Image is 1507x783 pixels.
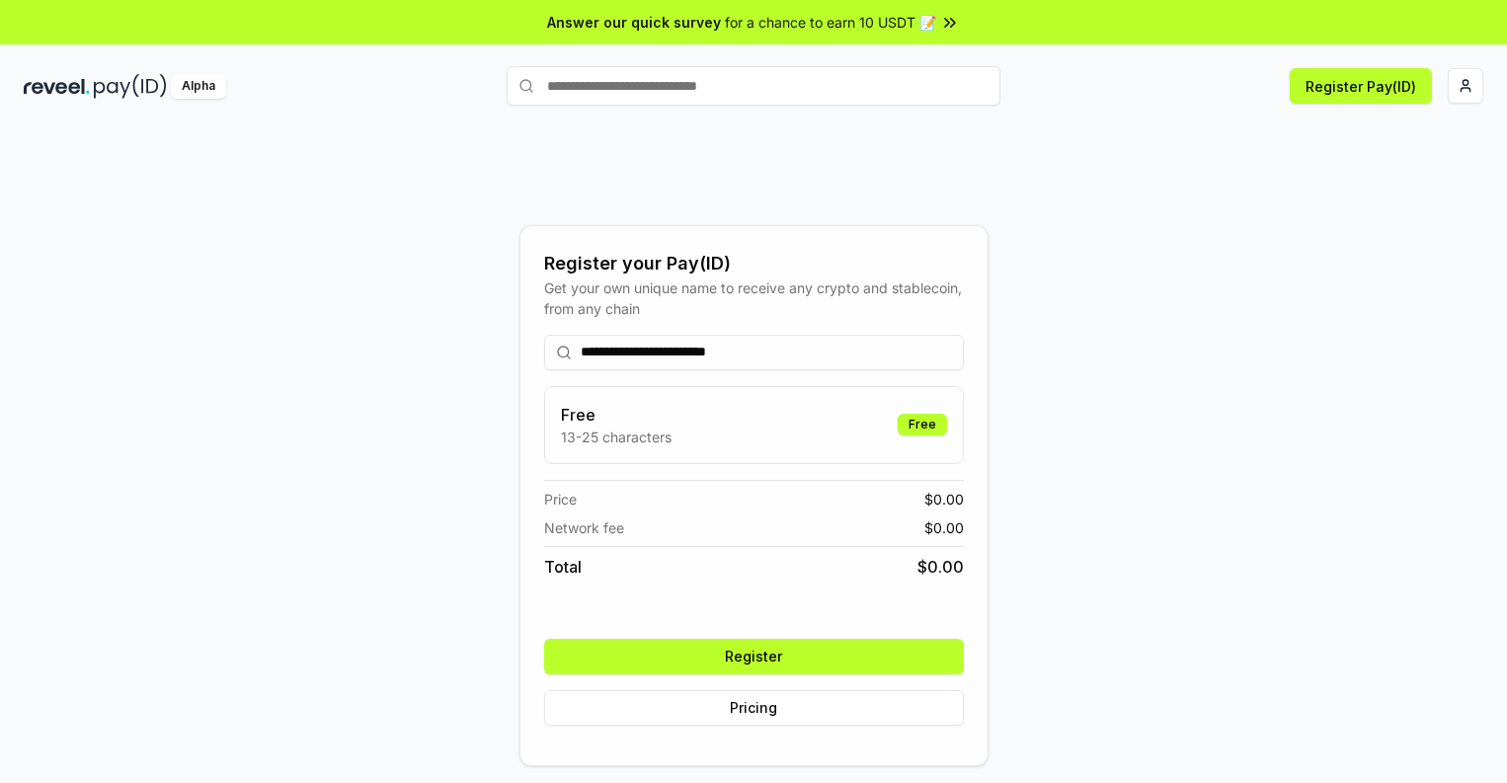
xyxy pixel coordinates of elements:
[544,690,964,726] button: Pricing
[94,74,167,99] img: pay_id
[924,489,964,509] span: $ 0.00
[544,639,964,674] button: Register
[547,12,721,33] span: Answer our quick survey
[924,517,964,538] span: $ 0.00
[544,517,624,538] span: Network fee
[24,74,90,99] img: reveel_dark
[561,403,672,427] h3: Free
[917,555,964,579] span: $ 0.00
[898,414,947,435] div: Free
[171,74,226,99] div: Alpha
[1290,68,1432,104] button: Register Pay(ID)
[544,250,964,277] div: Register your Pay(ID)
[544,555,582,579] span: Total
[544,489,577,509] span: Price
[561,427,672,447] p: 13-25 characters
[725,12,936,33] span: for a chance to earn 10 USDT 📝
[544,277,964,319] div: Get your own unique name to receive any crypto and stablecoin, from any chain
